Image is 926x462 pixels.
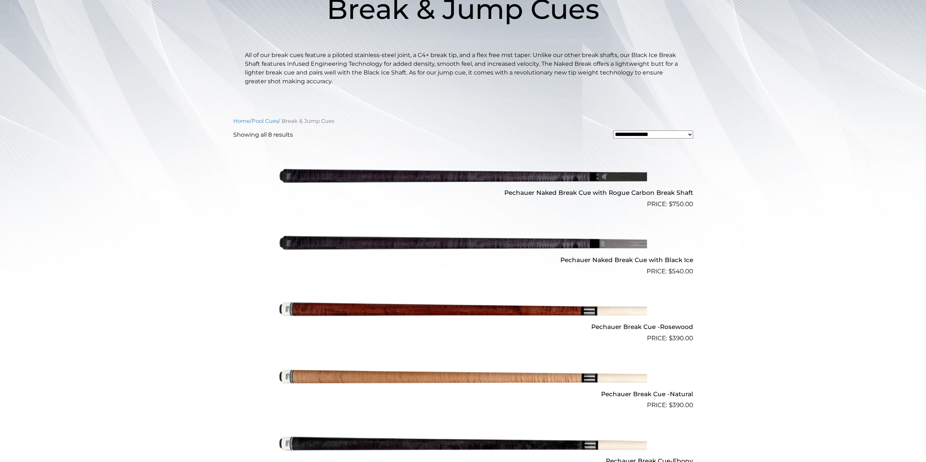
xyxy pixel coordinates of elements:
[669,200,672,208] span: $
[668,268,693,275] bdi: 540.00
[669,334,693,342] bdi: 390.00
[233,253,693,266] h2: Pechauer Naked Break Cue with Black Ice
[669,200,693,208] bdi: 750.00
[233,387,693,401] h2: Pechauer Break Cue -Natural
[233,145,693,209] a: Pechauer Naked Break Cue with Rogue Carbon Break Shaft $750.00
[613,130,693,138] select: Shop order
[233,118,250,124] a: Home
[279,279,647,340] img: Pechauer Break Cue -Rosewood
[669,334,672,342] span: $
[233,212,693,276] a: Pechauer Naked Break Cue with Black Ice $540.00
[233,320,693,334] h2: Pechauer Break Cue -Rosewood
[252,118,278,124] a: Pool Cues
[669,401,693,409] bdi: 390.00
[279,145,647,206] img: Pechauer Naked Break Cue with Rogue Carbon Break Shaft
[669,401,672,409] span: $
[233,346,693,410] a: Pechauer Break Cue -Natural $390.00
[279,346,647,407] img: Pechauer Break Cue -Natural
[233,279,693,343] a: Pechauer Break Cue -Rosewood $390.00
[233,130,293,139] p: Showing all 8 results
[233,117,693,125] nav: Breadcrumb
[279,212,647,273] img: Pechauer Naked Break Cue with Black Ice
[668,268,672,275] span: $
[245,51,681,86] p: All of our break cues feature a piloted stainless-steel joint, a C4+ break tip, and a flex free m...
[233,186,693,200] h2: Pechauer Naked Break Cue with Rogue Carbon Break Shaft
